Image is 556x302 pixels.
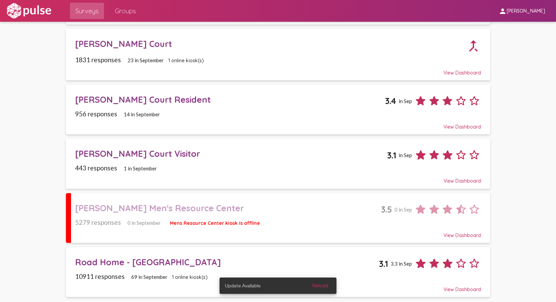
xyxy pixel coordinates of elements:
[66,29,490,80] a: [PERSON_NAME] Court1831 responses23 in September1 online kiosk(s)View Dashboard
[75,118,481,130] div: View Dashboard
[387,150,396,161] span: 3.1
[399,152,412,158] span: in Sep
[75,172,481,184] div: View Dashboard
[75,64,481,76] div: View Dashboard
[75,203,381,213] div: [PERSON_NAME] Men's Resource Center
[493,4,551,17] button: [PERSON_NAME]
[70,3,104,19] a: Surveys
[66,247,490,297] a: Road Home - [GEOGRAPHIC_DATA]3.13.3 in Sep10911 responses69 in September1 online kiosk(s)View Das...
[168,57,204,64] span: 1 online kiosk(s)
[75,94,385,105] div: [PERSON_NAME] Court Resident
[307,280,334,292] button: Reload
[75,257,379,267] div: Road Home - [GEOGRAPHIC_DATA]
[66,193,490,243] a: [PERSON_NAME] Men's Resource Center3.50 in Sep5279 responses0 in SeptemberMens Resource Center ki...
[127,57,164,63] span: 23 in September
[115,5,136,17] span: Groups
[75,226,481,238] div: View Dashboard
[5,2,52,19] img: white-logo.svg
[75,164,117,172] span: 443 responses
[225,282,261,289] span: Update Available
[127,220,161,226] span: 0 in September
[390,261,412,267] span: 3.3 in Sep
[66,85,490,134] a: [PERSON_NAME] Court Resident3.4in Sep956 responses14 in SeptemberView Dashboard
[381,204,392,215] span: 3.5
[507,8,545,14] span: [PERSON_NAME]
[66,139,490,188] a: [PERSON_NAME] Court Visitor3.1in Sep443 responses1 in SeptemberView Dashboard
[75,148,387,159] div: [PERSON_NAME] Court Visitor
[172,274,208,280] span: 1 online kiosk(s)
[458,31,488,61] mat-icon: call_merge
[312,283,328,289] span: Reload
[75,38,466,49] div: [PERSON_NAME] Court
[385,96,396,106] span: 3.4
[131,274,168,280] span: 69 in September
[75,110,117,118] span: 956 responses
[75,56,121,64] span: 1831 responses
[395,206,412,213] span: 0 in Sep
[379,258,388,269] span: 3.1
[124,165,157,171] span: 1 in September
[75,272,125,280] span: 10911 responses
[170,220,260,226] span: Mens Resource Center kiosk is offline
[75,218,121,226] span: 5279 responses
[499,7,507,15] mat-icon: person
[399,98,412,104] span: in Sep
[75,5,99,17] span: Surveys
[124,111,160,117] span: 14 in September
[109,3,141,19] a: Groups
[75,280,481,292] div: View Dashboard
